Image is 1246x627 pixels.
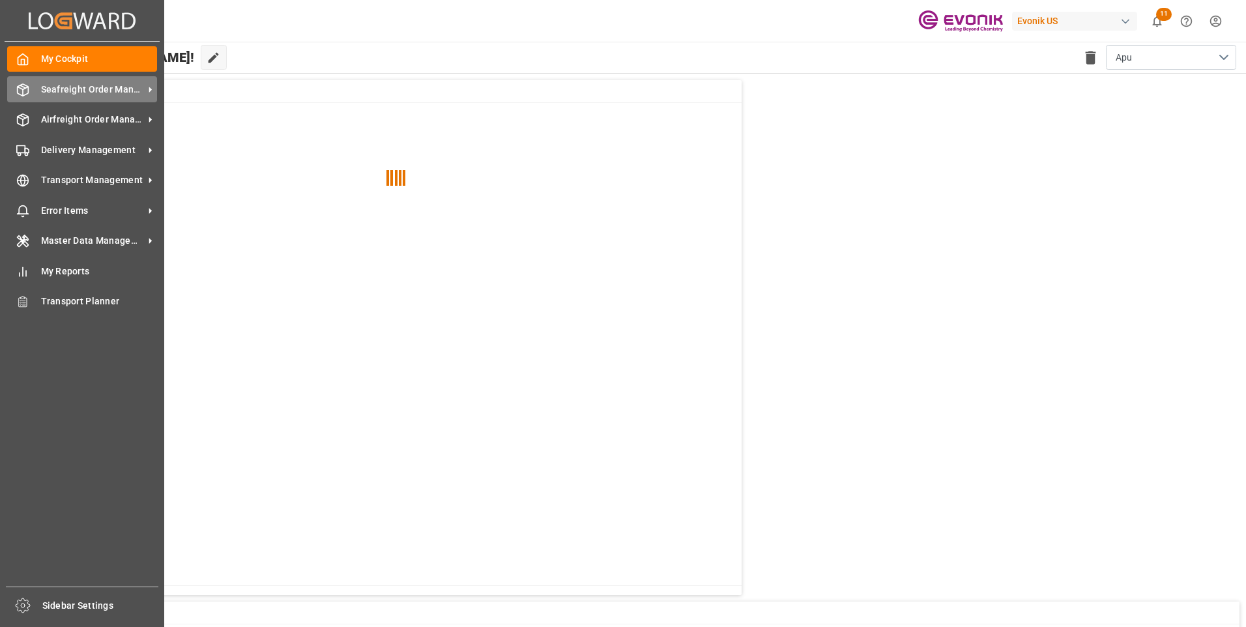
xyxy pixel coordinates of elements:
a: My Cockpit [7,46,157,72]
a: My Reports [7,258,157,284]
span: Seafreight Order Management [41,83,144,96]
div: Evonik US [1012,12,1137,31]
span: Delivery Management [41,143,144,157]
span: Transport Management [41,173,144,187]
button: open menu [1106,45,1236,70]
img: Evonik-brand-mark-Deep-Purple-RGB.jpeg_1700498283.jpeg [918,10,1003,33]
button: Help Center [1172,7,1201,36]
span: Sidebar Settings [42,599,159,613]
a: Transport Planner [7,289,157,314]
span: Apu [1116,51,1132,65]
button: show 11 new notifications [1142,7,1172,36]
button: Evonik US [1012,8,1142,33]
span: Master Data Management [41,234,144,248]
span: Transport Planner [41,295,158,308]
span: Hello [PERSON_NAME]! [54,45,194,70]
span: 11 [1156,8,1172,21]
span: My Reports [41,265,158,278]
span: My Cockpit [41,52,158,66]
span: Airfreight Order Management [41,113,144,126]
span: Error Items [41,204,144,218]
